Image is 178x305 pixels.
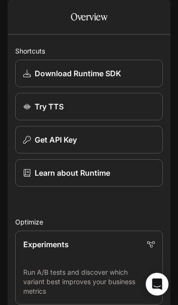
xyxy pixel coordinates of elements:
[15,126,163,153] button: Get API Key
[146,273,169,296] div: Open Intercom Messenger
[35,101,64,112] p: Try TTS
[35,68,121,79] p: Download Runtime SDK
[23,268,155,296] p: Run A/B tests and discover which variant best improves your business metrics
[15,231,163,305] a: ExperimentsRun A/B tests and discover which variant best improves your business metrics
[7,5,24,22] button: open drawer
[15,46,163,56] h2: Shortcuts
[15,93,163,120] a: Try TTS
[15,217,163,227] h2: Optimize
[15,159,163,187] a: Learn about Runtime
[23,239,69,250] p: Experiments
[71,8,107,27] h1: Overview
[35,134,77,145] p: Get API Key
[15,60,163,87] a: Download Runtime SDK
[35,167,110,179] p: Learn about Runtime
